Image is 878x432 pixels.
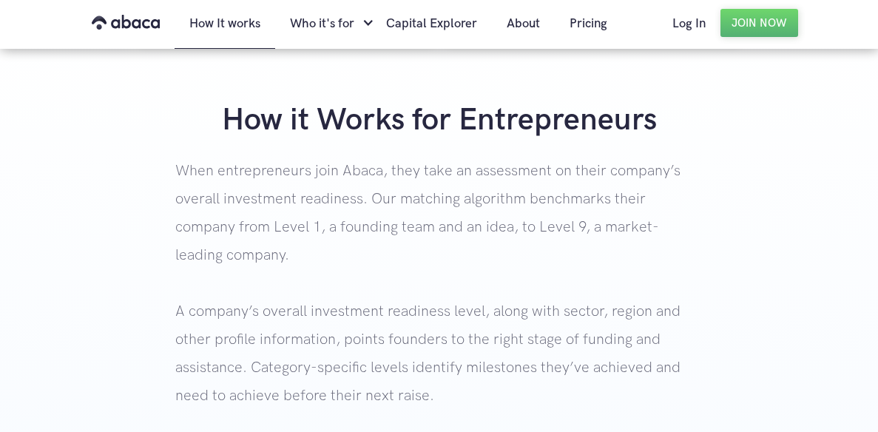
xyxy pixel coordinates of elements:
[720,9,798,37] a: Join Now
[222,101,657,139] strong: How it Works for Entrepreneurs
